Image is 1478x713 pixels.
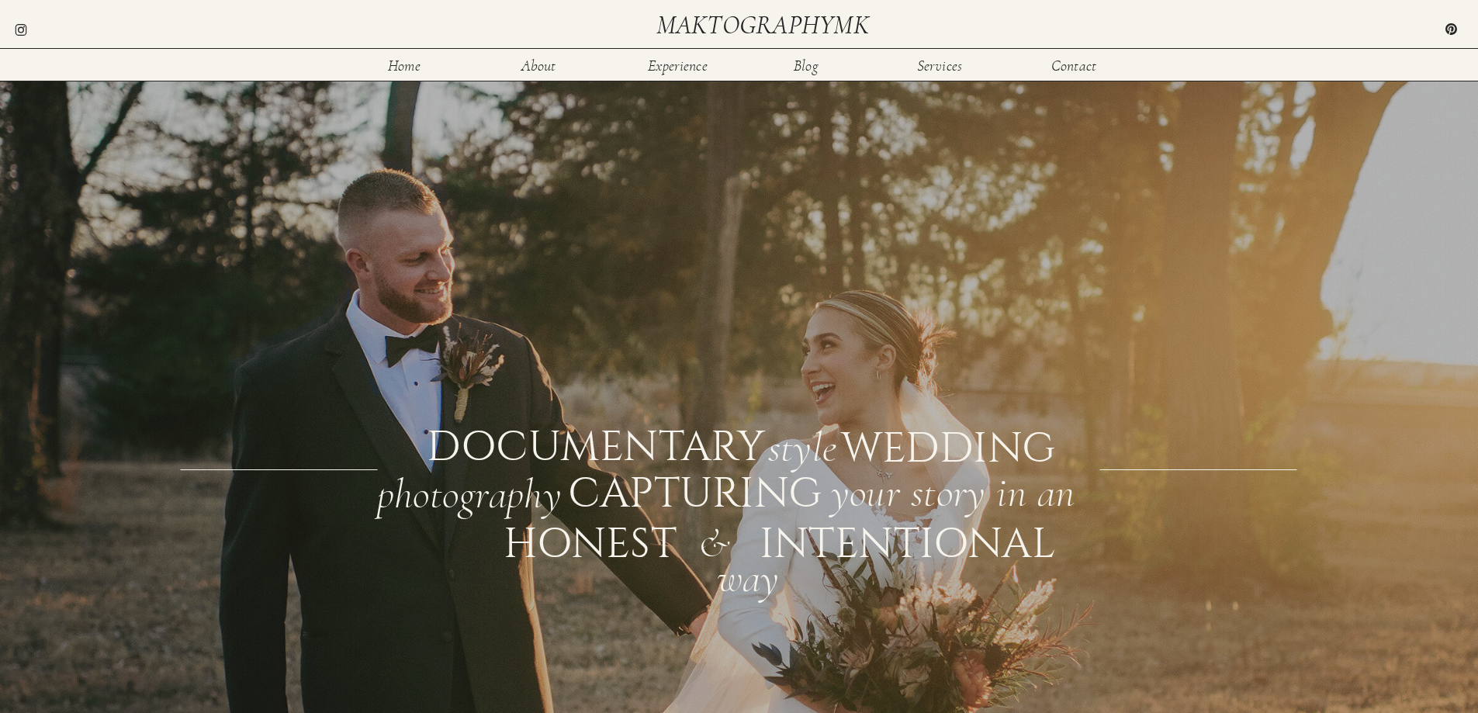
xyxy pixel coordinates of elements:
a: About [514,58,564,71]
div: & [698,523,745,559]
a: Experience [647,58,709,71]
div: CAPTURING [568,472,750,507]
div: way [717,558,794,594]
a: Home [379,58,430,71]
a: maktographymk [656,12,875,38]
div: style [768,427,836,461]
div: WEDDING [841,427,1053,461]
a: Services [915,58,965,71]
a: Blog [781,58,832,71]
div: documentary [427,426,760,462]
a: Contact [1049,58,1099,71]
div: photography [377,474,564,510]
div: intentional [760,523,872,558]
div: your story in an [831,472,1097,507]
div: honest [504,523,616,558]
